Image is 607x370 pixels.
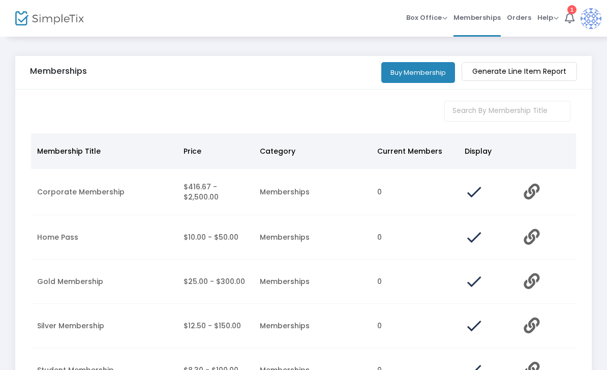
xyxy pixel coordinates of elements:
td: Silver Membership [31,304,177,348]
span: Help [537,13,559,22]
td: $416.67 - $2,500.00 [177,169,254,215]
m-button: Generate Line Item Report [462,62,577,81]
th: Price [177,133,254,169]
span: Memberships [453,5,501,31]
td: Memberships [254,215,371,260]
th: Display [459,133,517,169]
img: done.png [465,317,483,335]
td: Gold Membership [31,260,177,304]
td: $10.00 - $50.00 [177,215,254,260]
input: Search By Membership Title [444,101,570,122]
img: done.png [465,272,483,291]
div: 1 [567,5,576,14]
th: Current Members [371,133,459,169]
th: Category [254,133,371,169]
h5: Memberships [30,66,87,76]
td: 0 [371,215,459,260]
span: Box Office [406,13,447,22]
td: 0 [371,169,459,215]
td: $12.50 - $150.00 [177,304,254,348]
td: Memberships [254,304,371,348]
span: Orders [507,5,531,31]
td: $25.00 - $300.00 [177,260,254,304]
button: Buy Membership [381,62,455,83]
td: Corporate Membership [31,169,177,215]
td: 0 [371,260,459,304]
td: 0 [371,304,459,348]
td: Memberships [254,169,371,215]
th: Membership Title [31,133,177,169]
td: Memberships [254,260,371,304]
img: done.png [465,228,483,246]
td: Home Pass [31,215,177,260]
img: done.png [465,183,483,201]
